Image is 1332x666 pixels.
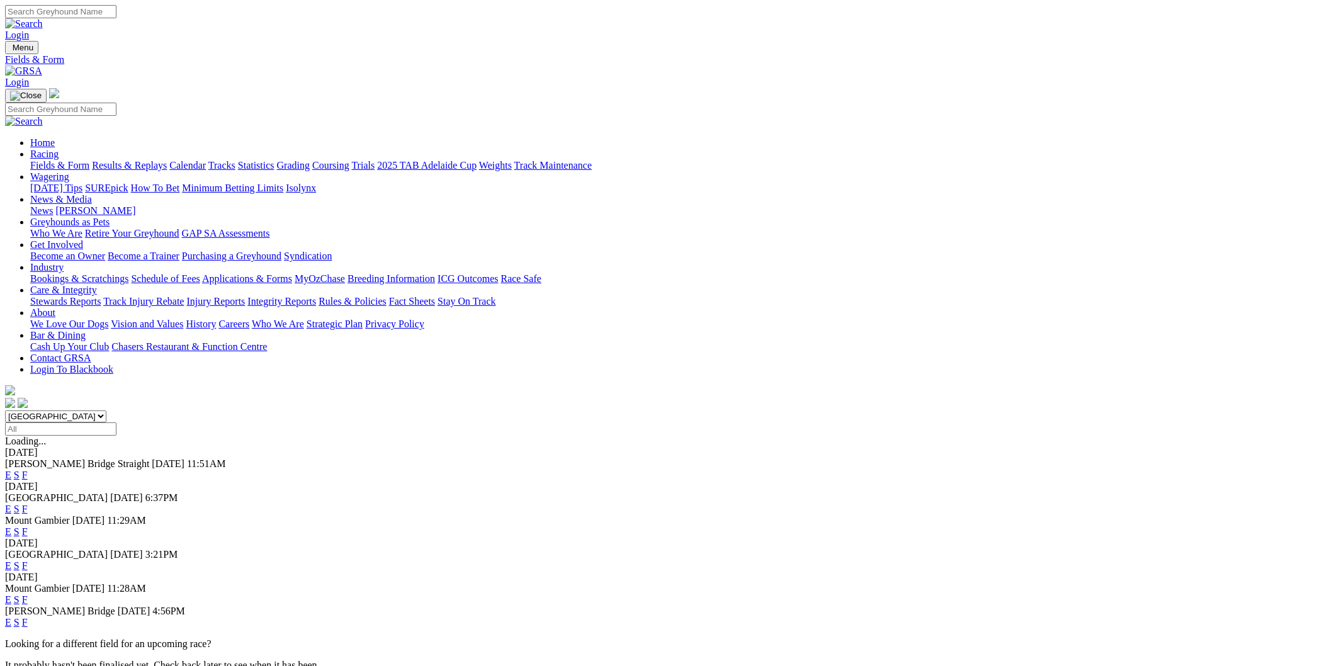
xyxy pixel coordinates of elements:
span: [DATE] [72,515,105,526]
img: Close [10,91,42,101]
a: Calendar [169,160,206,171]
div: Wagering [30,183,1327,194]
span: Menu [13,43,33,52]
a: Get Involved [30,239,83,250]
img: facebook.svg [5,398,15,408]
a: F [22,617,28,628]
a: Retire Your Greyhound [85,228,179,239]
span: [DATE] [110,549,143,560]
a: Track Maintenance [514,160,592,171]
span: [DATE] [110,492,143,503]
a: Rules & Policies [319,296,387,307]
a: Injury Reports [186,296,245,307]
a: F [22,526,28,537]
a: Care & Integrity [30,285,97,295]
a: Integrity Reports [247,296,316,307]
a: Stewards Reports [30,296,101,307]
a: Fields & Form [5,54,1327,65]
a: 2025 TAB Adelaide Cup [377,160,477,171]
a: News [30,205,53,216]
div: Bar & Dining [30,341,1327,353]
a: Breeding Information [347,273,435,284]
a: Applications & Forms [202,273,292,284]
span: 11:51AM [187,458,226,469]
a: [PERSON_NAME] [55,205,135,216]
a: S [14,594,20,605]
a: F [22,594,28,605]
a: Stay On Track [437,296,495,307]
a: S [14,560,20,571]
a: Trials [351,160,375,171]
a: S [14,526,20,537]
a: F [22,504,28,514]
a: Schedule of Fees [131,273,200,284]
a: History [186,319,216,329]
a: Syndication [284,251,332,261]
span: [GEOGRAPHIC_DATA] [5,492,108,503]
a: E [5,560,11,571]
div: News & Media [30,205,1327,217]
img: logo-grsa-white.png [5,385,15,395]
img: Search [5,116,43,127]
a: F [22,470,28,480]
a: Wagering [30,171,69,182]
a: [DATE] Tips [30,183,82,193]
img: Search [5,18,43,30]
a: Weights [479,160,512,171]
a: Chasers Restaurant & Function Centre [111,341,267,352]
a: Contact GRSA [30,353,91,363]
a: E [5,504,11,514]
a: Strategic Plan [307,319,363,329]
span: [DATE] [72,583,105,594]
p: Looking for a different field for an upcoming race? [5,638,1327,650]
img: logo-grsa-white.png [49,88,59,98]
div: Care & Integrity [30,296,1327,307]
a: Become a Trainer [108,251,179,261]
span: 11:29AM [107,515,146,526]
a: Fields & Form [30,160,89,171]
a: Become an Owner [30,251,105,261]
span: Mount Gambier [5,583,70,594]
a: Login [5,30,29,40]
span: [PERSON_NAME] Bridge [5,606,115,616]
a: Coursing [312,160,349,171]
a: Isolynx [286,183,316,193]
a: E [5,617,11,628]
span: [DATE] [152,458,184,469]
a: S [14,617,20,628]
span: [GEOGRAPHIC_DATA] [5,549,108,560]
div: [DATE] [5,572,1327,583]
div: Greyhounds as Pets [30,228,1327,239]
input: Search [5,5,116,18]
div: [DATE] [5,538,1327,549]
input: Select date [5,422,116,436]
span: 4:56PM [152,606,185,616]
a: GAP SA Assessments [182,228,270,239]
a: Minimum Betting Limits [182,183,283,193]
a: About [30,307,55,318]
a: Grading [277,160,310,171]
a: Bar & Dining [30,330,86,341]
a: Vision and Values [111,319,183,329]
span: Loading... [5,436,46,446]
a: Cash Up Your Club [30,341,109,352]
span: 11:28AM [107,583,146,594]
a: SUREpick [85,183,128,193]
a: Login To Blackbook [30,364,113,375]
a: Track Injury Rebate [103,296,184,307]
div: About [30,319,1327,330]
a: E [5,526,11,537]
div: Racing [30,160,1327,171]
input: Search [5,103,116,116]
a: Purchasing a Greyhound [182,251,281,261]
span: [DATE] [118,606,150,616]
a: ICG Outcomes [437,273,498,284]
a: Results & Replays [92,160,167,171]
a: Tracks [208,160,235,171]
a: Fact Sheets [389,296,435,307]
a: F [22,560,28,571]
a: S [14,470,20,480]
a: E [5,470,11,480]
button: Toggle navigation [5,89,47,103]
